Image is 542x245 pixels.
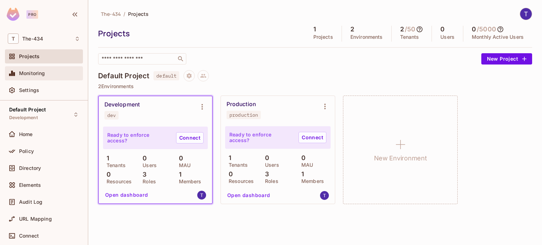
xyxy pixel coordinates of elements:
[195,100,209,114] button: Environment settings
[175,155,183,162] p: 0
[298,178,324,184] p: Members
[124,11,125,17] li: /
[298,162,313,168] p: MAU
[19,233,39,239] span: Connect
[261,171,269,178] p: 3
[400,26,404,33] h5: 2
[374,153,427,164] h1: New Environment
[175,163,191,168] p: MAU
[98,72,149,80] h4: Default Project
[229,132,293,143] p: Ready to enforce access?
[19,148,34,154] span: Policy
[299,132,326,143] a: Connect
[26,10,38,19] div: Pro
[261,154,269,161] p: 0
[477,26,496,33] h5: / 5000
[98,84,532,89] p: 2 Environments
[405,26,415,33] h5: / 50
[520,8,532,20] img: The Blitz
[19,131,33,137] span: Home
[19,199,42,205] span: Audit Log
[107,112,116,118] div: dev
[19,54,40,59] span: Projects
[103,171,111,178] p: 0
[472,26,476,33] h5: 0
[175,171,181,178] p: 1
[320,191,329,200] img: theblitz1432@gmail.com
[313,26,316,33] h5: 1
[153,71,179,80] span: default
[481,53,532,65] button: New Project
[197,191,206,200] img: theblitz1432@gmail.com
[107,132,170,143] p: Ready to enforce access?
[9,115,38,121] span: Development
[261,178,278,184] p: Roles
[139,155,147,162] p: 0
[98,28,301,39] div: Projects
[7,8,19,21] img: SReyMgAAAABJRU5ErkJggg==
[19,87,39,93] span: Settings
[22,36,43,42] span: Workspace: The-434
[103,155,109,162] p: 1
[229,112,258,118] div: production
[19,182,41,188] span: Elements
[128,11,149,17] span: Projects
[183,74,195,80] span: Project settings
[8,33,19,44] span: T
[440,26,445,33] h5: 0
[225,162,248,168] p: Tenants
[440,34,454,40] p: Users
[318,99,332,114] button: Environment settings
[350,26,354,33] h5: 2
[261,162,279,168] p: Users
[176,132,204,143] a: Connect
[139,163,157,168] p: Users
[313,34,333,40] p: Projects
[350,34,383,40] p: Environments
[19,216,52,222] span: URL Mapping
[139,171,146,178] p: 3
[225,171,233,178] p: 0
[139,179,156,184] p: Roles
[225,154,231,161] p: 1
[19,71,45,76] span: Monitoring
[101,11,121,17] span: The-434
[298,171,304,178] p: 1
[472,34,524,40] p: Monthly Active Users
[400,34,419,40] p: Tenants
[225,178,254,184] p: Resources
[103,179,132,184] p: Resources
[298,154,306,161] p: 0
[175,179,201,184] p: Members
[9,107,46,112] span: Default Project
[19,165,41,171] span: Directory
[104,101,140,108] div: Development
[102,189,151,201] button: Open dashboard
[227,101,256,108] div: Production
[224,190,273,201] button: Open dashboard
[103,163,126,168] p: Tenants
